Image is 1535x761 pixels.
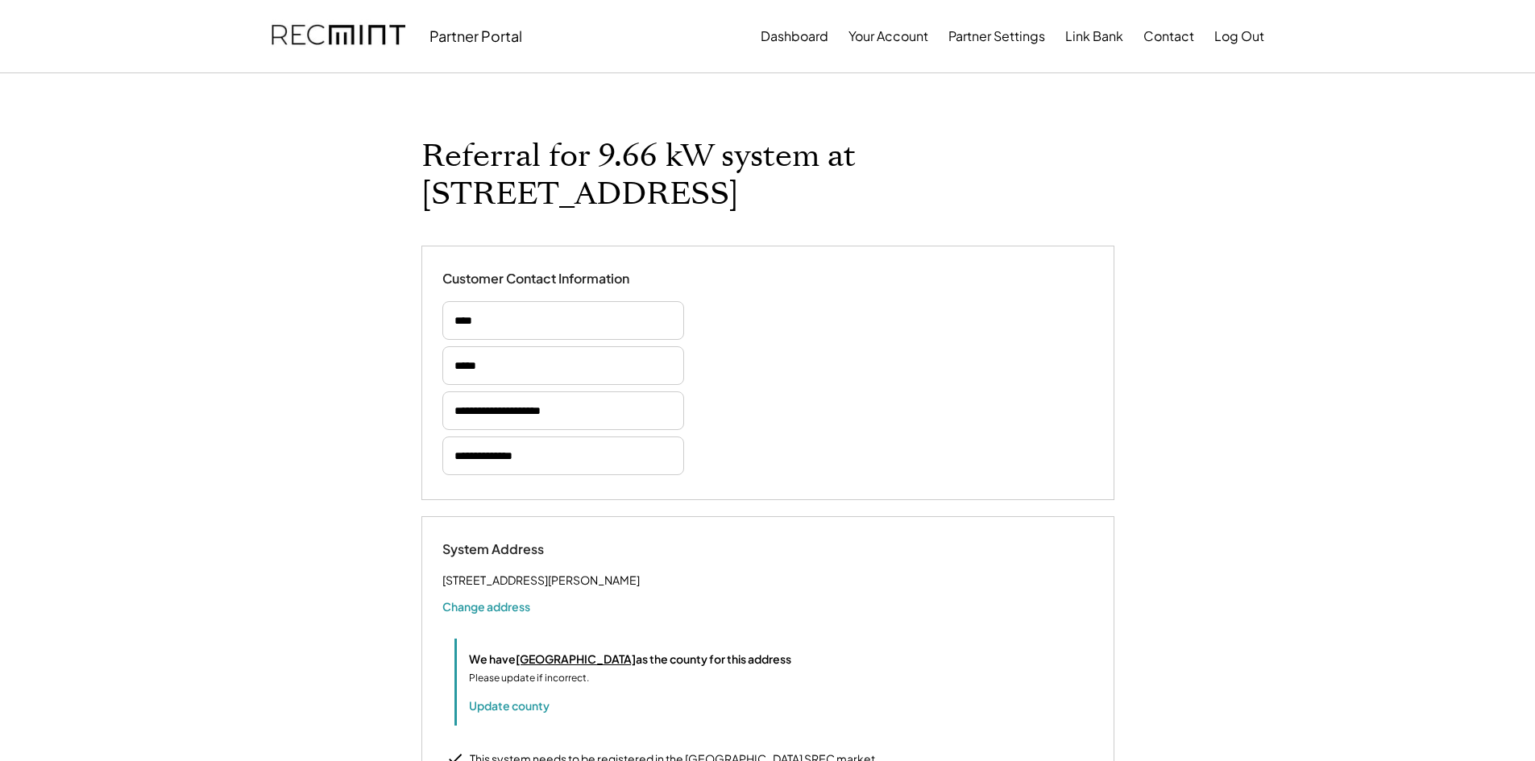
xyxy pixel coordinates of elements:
button: Your Account [848,20,928,52]
img: recmint-logotype%403x.png [272,9,405,64]
div: We have as the county for this address [469,651,791,668]
u: [GEOGRAPHIC_DATA] [516,651,636,666]
div: System Address [442,541,604,558]
button: Change address [442,598,530,614]
button: Link Bank [1065,20,1123,52]
button: Log Out [1214,20,1264,52]
div: Please update if incorrect. [469,671,589,685]
div: [STREET_ADDRESS][PERSON_NAME] [442,570,640,590]
div: Partner Portal [429,27,522,45]
div: Customer Contact Information [442,271,629,287]
button: Partner Settings [948,20,1045,52]
button: Contact [1143,20,1194,52]
button: Update county [469,697,550,713]
button: Dashboard [761,20,828,52]
h1: Referral for 9.66 kW system at [STREET_ADDRESS] [421,138,1114,213]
